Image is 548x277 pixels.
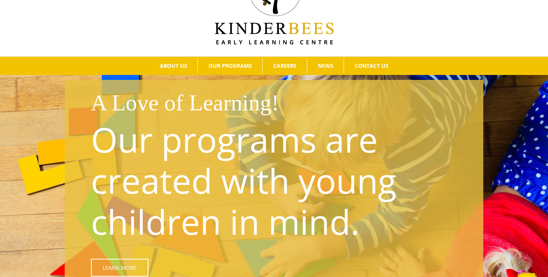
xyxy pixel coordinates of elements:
[91,87,478,119] h1: A Love of Learning!
[160,63,187,68] span: ABOUT US
[198,58,262,73] a: OUR PROGRAMS
[11,57,537,75] nav: Main Menu
[355,63,389,68] span: CONTACT US
[263,58,307,73] a: CAREERS
[318,63,333,68] span: NEWS
[209,63,252,68] span: OUR PROGRAMS
[307,58,344,73] a: NEWS
[91,259,148,277] a: Learn More
[91,119,462,242] p: Our programs are created with young children in mind.
[344,58,399,73] a: CONTACT US
[149,58,198,73] a: ABOUT US
[273,63,296,68] span: CAREERS
[103,264,137,271] span: Learn More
